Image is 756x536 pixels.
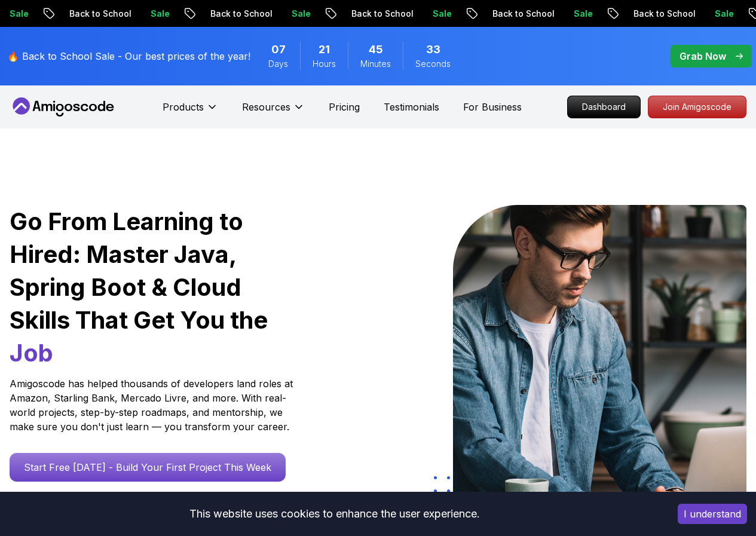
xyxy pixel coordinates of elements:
[169,8,207,20] p: Sale
[463,100,522,114] a: For Business
[310,8,348,20] p: Sale
[228,8,310,20] p: Back to School
[415,58,451,70] span: Seconds
[329,100,360,114] a: Pricing
[319,41,330,58] span: 21 Hours
[268,58,288,70] span: Days
[678,504,747,524] button: Accept cookies
[271,41,286,58] span: 7 Days
[7,49,250,63] p: 🔥 Back to School Sale - Our best prices of the year!
[163,100,204,114] p: Products
[384,100,439,114] a: Testimonials
[568,96,640,118] p: Dashboard
[453,205,746,513] img: hero
[369,8,451,20] p: Back to School
[651,8,733,20] p: Back to School
[313,58,336,70] span: Hours
[360,58,391,70] span: Minutes
[369,41,383,58] span: 45 Minutes
[27,8,66,20] p: Sale
[648,96,746,118] a: Join Amigoscode
[242,100,305,124] button: Resources
[242,100,290,114] p: Resources
[426,41,440,58] span: 33 Seconds
[87,8,169,20] p: Back to School
[9,501,660,527] div: This website uses cookies to enhance the user experience.
[451,8,489,20] p: Sale
[592,8,630,20] p: Sale
[510,8,592,20] p: Back to School
[567,96,641,118] a: Dashboard
[680,49,726,63] p: Grab Now
[163,100,218,124] button: Products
